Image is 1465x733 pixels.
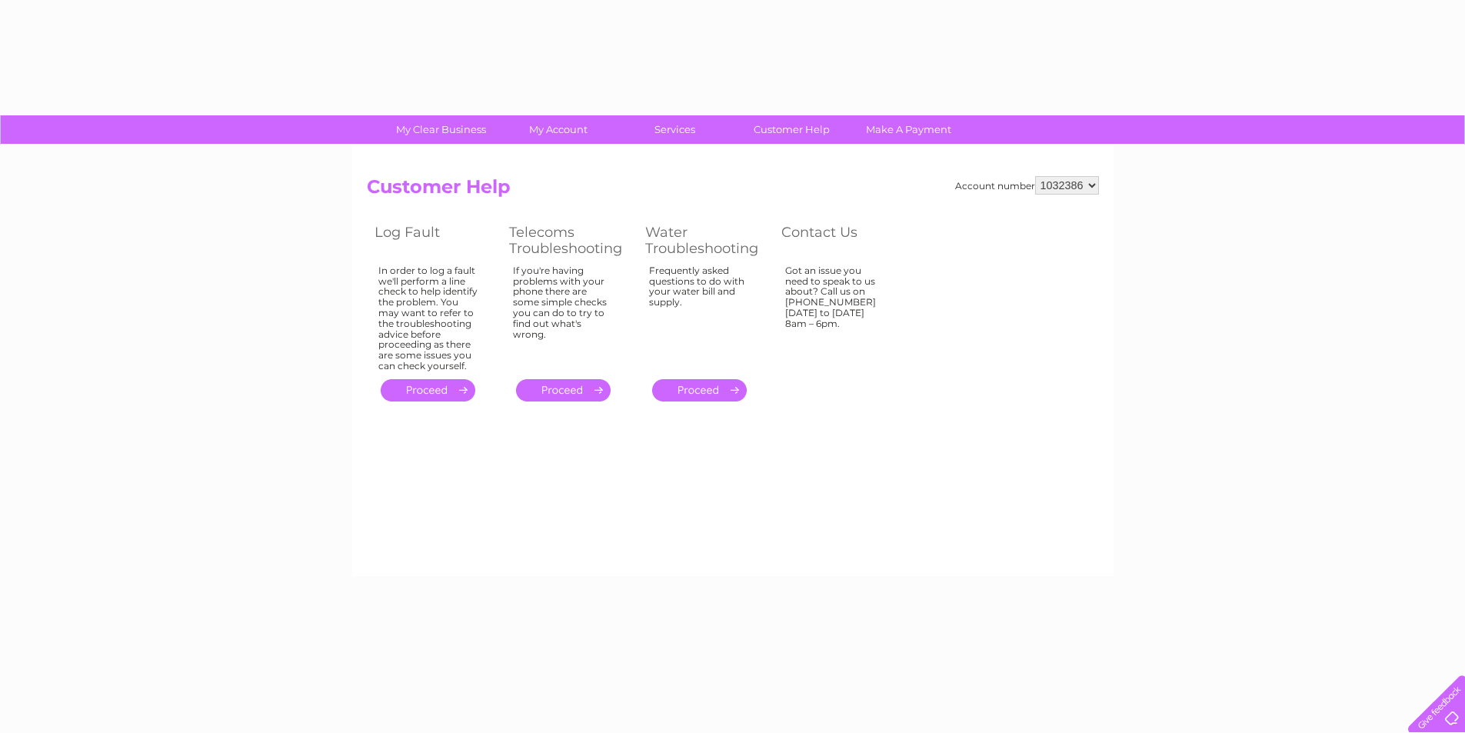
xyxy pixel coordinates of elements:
[785,265,885,365] div: Got an issue you need to speak to us about? Call us on [PHONE_NUMBER] [DATE] to [DATE] 8am – 6pm.
[378,265,478,371] div: In order to log a fault we'll perform a line check to help identify the problem. You may want to ...
[513,265,614,365] div: If you're having problems with your phone there are some simple checks you can do to try to find ...
[652,379,747,401] a: .
[494,115,621,144] a: My Account
[381,379,475,401] a: .
[516,379,611,401] a: .
[367,220,501,261] th: Log Fault
[845,115,972,144] a: Make A Payment
[955,176,1099,195] div: Account number
[649,265,751,365] div: Frequently asked questions to do with your water bill and supply.
[378,115,504,144] a: My Clear Business
[501,220,638,261] th: Telecoms Troubleshooting
[728,115,855,144] a: Customer Help
[611,115,738,144] a: Services
[774,220,908,261] th: Contact Us
[367,176,1099,205] h2: Customer Help
[638,220,774,261] th: Water Troubleshooting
